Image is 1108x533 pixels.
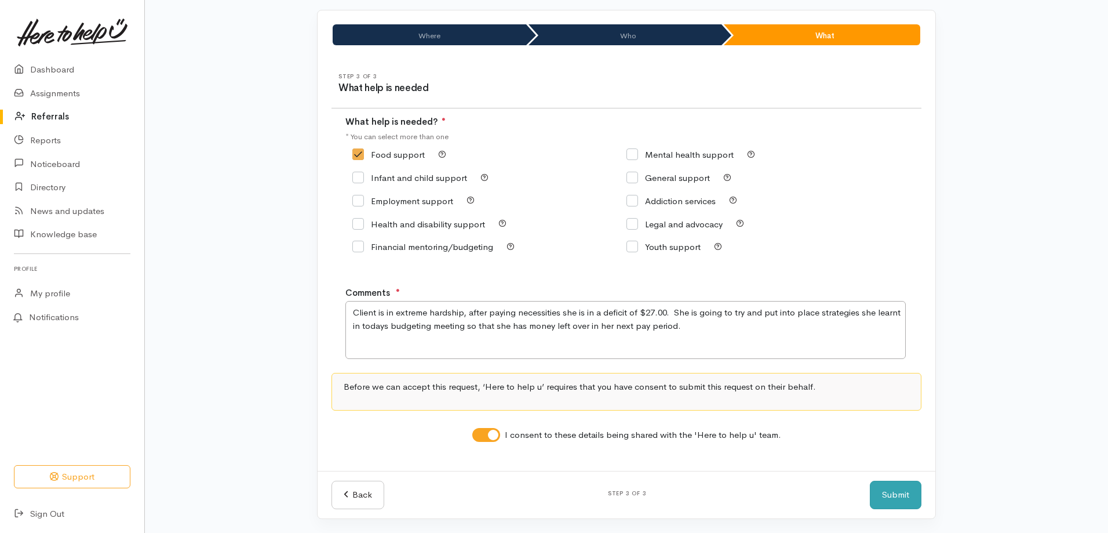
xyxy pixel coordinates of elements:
h6: Step 3 of 3 [398,490,856,496]
label: I consent to these details being shared with the 'Here to help u' team. [505,429,781,442]
button: Submit [870,481,921,509]
li: Where [333,24,526,45]
span: At least 1 option is required [442,116,446,127]
button: Support [14,465,130,489]
p: Before we can accept this request, ‘Here to help u’ requires that you have consent to submit this... [344,380,909,394]
h3: What help is needed [338,83,626,94]
label: Youth support [626,242,701,251]
label: Employment support [352,197,453,205]
h6: Profile [14,261,130,277]
label: Mental health support [626,150,734,159]
small: * You can select more than one [345,132,449,142]
li: What [724,24,920,45]
label: Addiction services [626,197,716,205]
li: Who [529,24,722,45]
label: Comments [345,287,390,300]
label: Legal and advocacy [626,220,723,229]
label: Food support [352,150,425,159]
h6: Step 3 of 3 [338,73,626,79]
label: Financial mentoring/budgeting [352,242,493,251]
sup: ● [396,286,400,294]
label: General support [626,173,710,182]
label: What help is needed? [345,115,446,129]
sup: ● [442,115,446,123]
a: Back [331,481,384,509]
label: Health and disability support [352,220,485,229]
label: Infant and child support [352,173,467,182]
